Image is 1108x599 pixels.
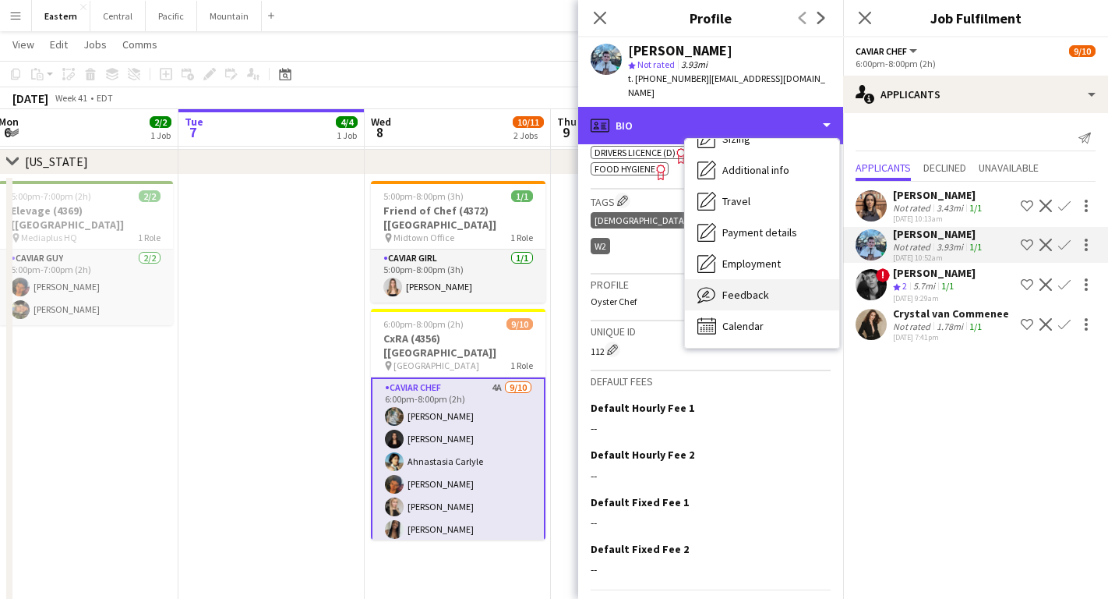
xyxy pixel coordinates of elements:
div: Not rated [893,202,933,214]
div: Additional info [685,154,839,186]
div: 3.93mi [933,241,966,253]
span: 5:00pm-8:00pm (3h) [383,190,464,202]
h3: Default Fixed Fee 1 [591,495,689,509]
span: 4/4 [336,116,358,128]
p: Oyster Chef [591,296,831,307]
button: Caviar Chef [856,45,919,57]
app-skills-label: 1/1 [969,241,982,253]
span: 9 [555,123,577,141]
span: 2 [902,280,907,292]
div: [PERSON_NAME] [893,266,976,280]
span: 9/10 [1069,45,1096,57]
span: Jobs [83,37,107,51]
div: Travel [685,186,839,217]
div: -- [591,421,831,435]
span: Employment [722,257,781,271]
app-skills-label: 1/1 [941,280,954,292]
h3: Profile [578,8,843,28]
span: Unavailable [979,162,1039,173]
div: 6:00pm-8:00pm (2h)9/10CxRA (4356) [[GEOGRAPHIC_DATA]] [GEOGRAPHIC_DATA]1 RoleCaviar Chef4A9/106:0... [371,309,545,540]
span: 9/10 [506,318,533,330]
div: [DEMOGRAPHIC_DATA] [591,212,691,229]
div: [DATE] 7:41pm [893,332,1009,342]
span: 1 Role [510,360,533,371]
div: [PERSON_NAME] [893,188,985,202]
div: -- [591,562,831,576]
span: 1 Role [510,232,533,243]
span: | [EMAIL_ADDRESS][DOMAIN_NAME] [628,73,825,98]
div: [DATE] 9:29am [893,293,976,303]
div: W2 [591,238,610,254]
div: [US_STATE] [25,154,88,169]
span: Calendar [722,319,764,333]
button: Central [90,1,146,31]
div: [PERSON_NAME] [628,44,732,58]
span: Drivers Licence (D) [595,147,676,158]
h3: CxRA (4356) [[GEOGRAPHIC_DATA]] [371,331,545,360]
span: ! [876,268,890,282]
span: Tue [185,115,203,129]
div: Bio [578,107,843,144]
span: Thu [557,115,577,129]
button: Mountain [197,1,262,31]
div: 1 Job [337,129,357,141]
span: Travel [722,194,750,208]
a: View [6,34,41,55]
div: [DATE] [12,90,48,106]
h3: Friend of Chef (4372) [[GEOGRAPHIC_DATA]] [371,204,545,232]
span: 5:00pm-7:00pm (2h) [11,190,91,202]
button: Pacific [146,1,197,31]
h3: Default Hourly Fee 1 [591,401,694,415]
div: Applicants [843,76,1108,113]
app-skills-label: 1/1 [969,202,982,214]
div: 1.78mi [933,321,966,332]
h3: Tags [591,193,831,209]
span: 2/2 [139,190,161,202]
span: Caviar Chef [856,45,907,57]
div: 2 Jobs [513,129,543,141]
h3: Default Fixed Fee 2 [591,542,689,556]
div: 5.7mi [910,280,938,293]
div: Not rated [893,241,933,253]
span: Edit [50,37,68,51]
span: 10/11 [513,116,544,128]
div: [DATE] 10:13am [893,214,985,224]
div: 1 Job [150,129,171,141]
span: 8 [369,123,391,141]
div: 6:00pm-8:00pm (2h) [856,58,1096,69]
span: 2/2 [150,116,171,128]
span: 1 Role [138,232,161,243]
span: Payment details [722,225,797,239]
h3: Profile [591,278,831,292]
h3: Default fees [591,374,831,388]
span: 1/1 [511,190,533,202]
span: Food Hygiene [595,163,655,175]
a: Jobs [77,34,113,55]
span: Midtown Office [393,232,454,243]
div: [DATE] 10:52am [893,253,985,263]
span: Sizing [722,132,750,146]
div: -- [591,516,831,530]
h3: Job Fulfilment [843,8,1108,28]
div: Feedback [685,279,839,310]
div: Employment [685,248,839,279]
span: Mediaplus HQ [21,232,77,243]
h3: Unique ID [591,324,831,338]
div: Not rated [893,321,933,332]
div: EDT [97,92,113,104]
app-job-card: 5:00pm-8:00pm (3h)1/1Friend of Chef (4372) [[GEOGRAPHIC_DATA]] Midtown Office1 RoleCaviar Girl1/1... [371,181,545,303]
div: -- [591,469,831,483]
span: Feedback [722,288,769,302]
div: Calendar [685,310,839,342]
span: Wed [371,115,391,129]
span: t. [PHONE_NUMBER] [628,73,709,84]
span: 7 [182,123,203,141]
span: 6:00pm-8:00pm (2h) [383,318,464,330]
span: Week 41 [51,92,90,104]
div: Crystal van Commenee [893,307,1009,321]
app-skills-label: 1/1 [969,321,982,332]
span: Applicants [856,162,911,173]
div: Payment details [685,217,839,248]
a: Edit [44,34,74,55]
